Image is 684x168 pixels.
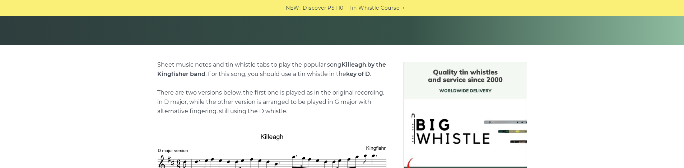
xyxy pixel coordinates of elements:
[157,60,386,116] p: . For this song, you should use a tin whistle in the . There are two versions below, the first on...
[346,71,370,77] strong: key of D
[303,4,326,12] span: Discover
[286,4,301,12] span: NEW:
[341,61,366,68] strong: Killeagh
[327,4,399,12] a: PST10 - Tin Whistle Course
[157,61,367,68] span: Sheet music notes and tin whistle tabs to play the popular song ,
